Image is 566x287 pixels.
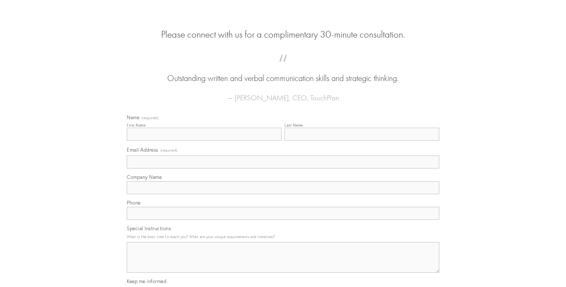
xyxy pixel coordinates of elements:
h2: Please connect with us for a complimentary 30-minute consultation. [127,29,439,40]
span: Name [127,114,139,120]
span: Special Instructions [127,225,171,231]
span: Phone [127,200,141,206]
span: (required) [141,116,159,120]
span: Company Name [127,174,162,180]
span: “ [137,61,429,72]
span: (required) [160,146,178,154]
span: Email Address [127,147,158,153]
div: First Name [127,123,145,127]
span: Keep me informed [127,278,166,284]
blockquote: Outstanding written and verbal communication skills and strategic thinking. [137,61,429,84]
div: Last Name [285,123,303,127]
p: What is the best time to reach you? What are your unique requirements and timelines? [127,233,439,241]
figcaption: — [PERSON_NAME], CEO, TouchPlan [137,84,429,104]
